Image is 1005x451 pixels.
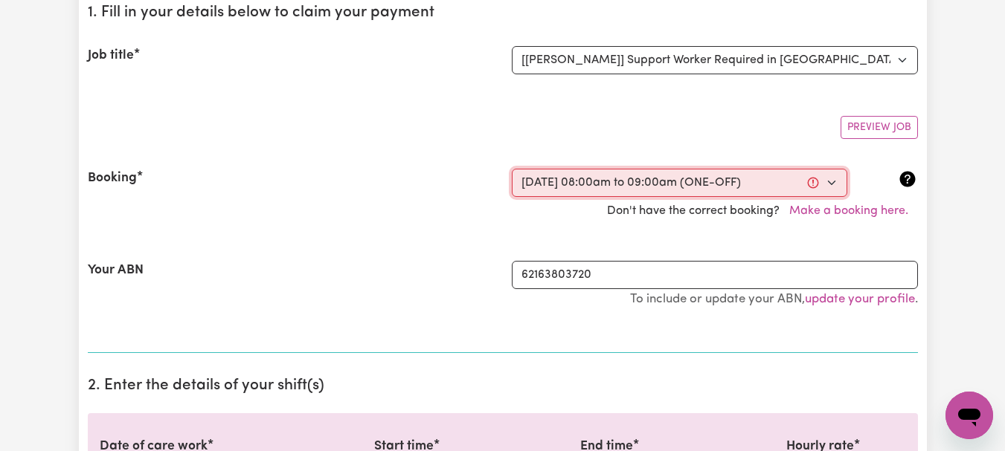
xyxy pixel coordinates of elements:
[945,392,993,439] iframe: Button to launch messaging window
[88,4,918,22] h2: 1. Fill in your details below to claim your payment
[607,205,918,217] span: Don't have the correct booking?
[88,169,137,188] label: Booking
[780,197,918,225] button: Make a booking here.
[841,116,918,139] button: Preview Job
[88,46,134,65] label: Job title
[88,377,918,395] h2: 2. Enter the details of your shift(s)
[88,261,144,280] label: Your ABN
[630,293,918,305] small: To include or update your ABN, .
[805,293,915,305] a: update your profile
